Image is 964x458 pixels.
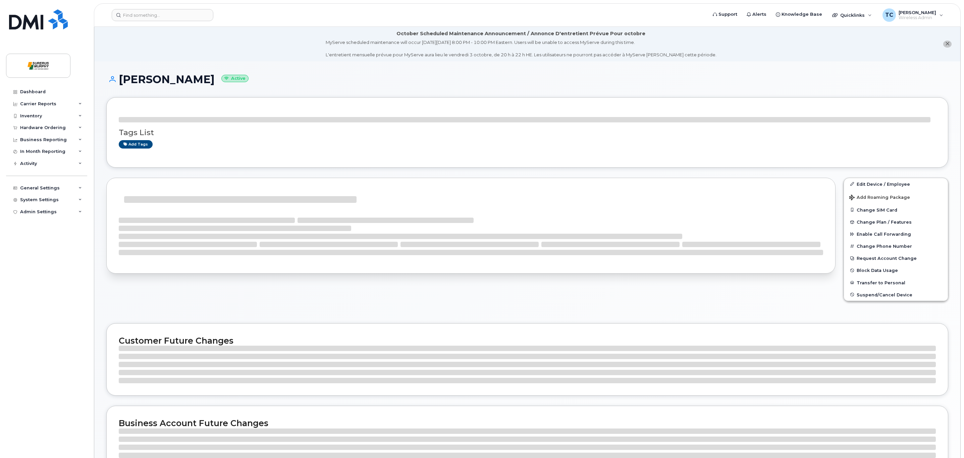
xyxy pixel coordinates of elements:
button: Transfer to Personal [844,277,948,289]
button: Change Phone Number [844,240,948,252]
button: Block Data Usage [844,264,948,276]
button: Request Account Change [844,252,948,264]
button: Add Roaming Package [844,190,948,204]
h2: Business Account Future Changes [119,418,936,428]
div: MyServe scheduled maintenance will occur [DATE][DATE] 8:00 PM - 10:00 PM Eastern. Users will be u... [326,39,716,58]
h1: [PERSON_NAME] [106,73,948,85]
a: Add tags [119,140,153,149]
a: Edit Device / Employee [844,178,948,190]
h2: Customer Future Changes [119,336,936,346]
small: Active [221,75,249,82]
h3: Tags List [119,128,936,137]
button: close notification [943,41,952,48]
button: Change Plan / Features [844,216,948,228]
span: Add Roaming Package [849,195,910,201]
span: Enable Call Forwarding [857,232,911,237]
div: October Scheduled Maintenance Announcement / Annonce D'entretient Prévue Pour octobre [396,30,645,37]
button: Change SIM Card [844,204,948,216]
span: Change Plan / Features [857,220,912,225]
span: Suspend/Cancel Device [857,292,912,297]
button: Suspend/Cancel Device [844,289,948,301]
button: Enable Call Forwarding [844,228,948,240]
